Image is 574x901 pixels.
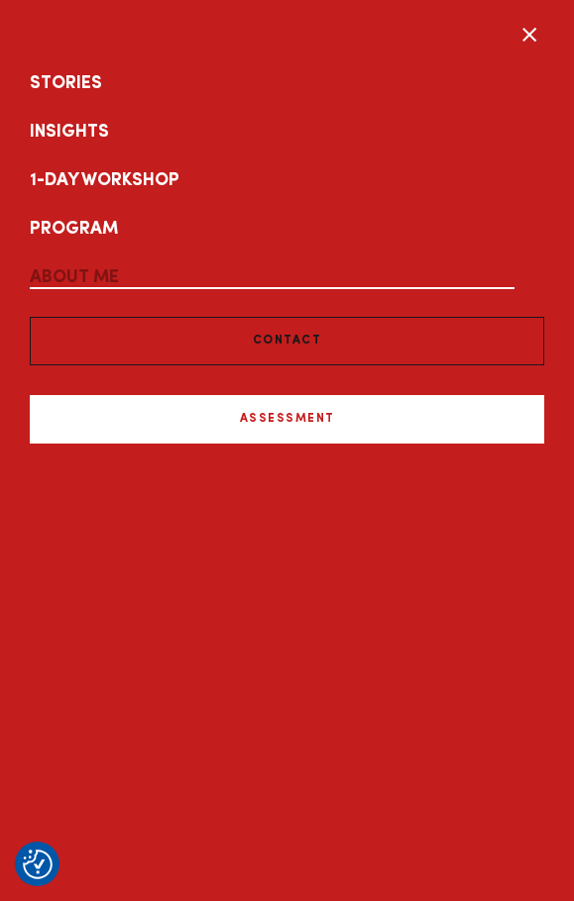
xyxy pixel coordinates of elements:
[324,251,409,267] a: Privacy Policy
[268,2,328,17] span: First name
[30,156,544,205] a: 1-Day Workshop
[30,205,544,253] a: Program
[30,253,544,302] a: About Me
[30,395,544,444] a: Assessment
[30,108,544,156] a: Insights
[23,850,53,879] button: Consent Preferences
[30,317,544,365] a: Contact
[30,59,544,108] a: Stories
[23,850,53,879] img: Revisit consent button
